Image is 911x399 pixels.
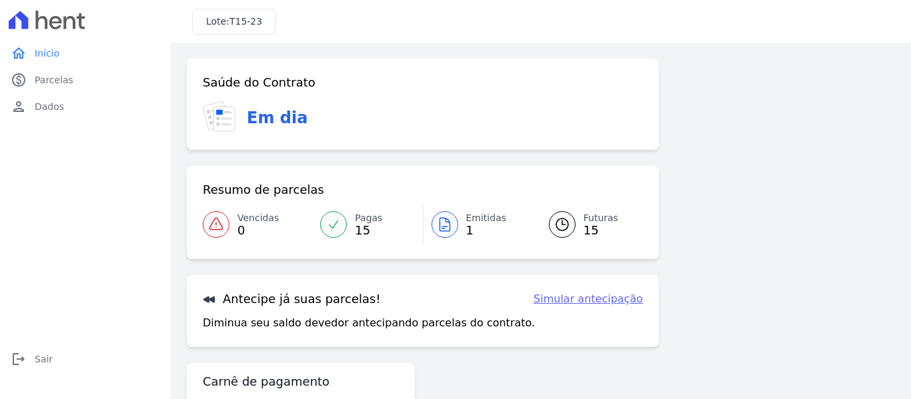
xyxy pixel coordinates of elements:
[203,182,324,198] h3: Resumo de parcelas
[533,206,643,243] a: Futuras 15
[584,211,618,225] span: Futuras
[423,206,533,243] a: Emitidas 1
[584,225,618,236] span: 15
[237,211,279,225] span: Vencidas
[203,206,312,243] a: Vencidas 0
[11,72,27,88] i: paid
[355,211,382,225] span: Pagas
[5,67,165,93] a: paidParcelas
[5,346,165,372] a: logoutSair
[466,211,507,225] span: Emitidas
[5,93,165,120] a: personDados
[237,225,279,236] span: 0
[35,100,64,113] span: Dados
[355,225,382,236] span: 15
[11,45,27,61] i: home
[206,15,262,29] h3: Lote:
[203,291,381,307] h3: Antecipe já suas parcelas!
[35,73,73,87] span: Parcelas
[11,351,27,367] i: logout
[203,374,329,390] h3: Carnê de pagamento
[203,315,535,331] p: Diminua seu saldo devedor antecipando parcelas do contrato.
[229,16,262,27] span: T15-23
[35,352,53,366] span: Sair
[247,106,307,130] h3: Em dia
[466,225,507,236] span: 1
[11,99,27,115] i: person
[5,40,165,67] a: homeInício
[534,291,643,307] a: Simular antecipação
[203,75,315,91] h3: Saúde do Contrato
[35,47,59,60] span: Início
[312,206,422,243] a: Pagas 15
